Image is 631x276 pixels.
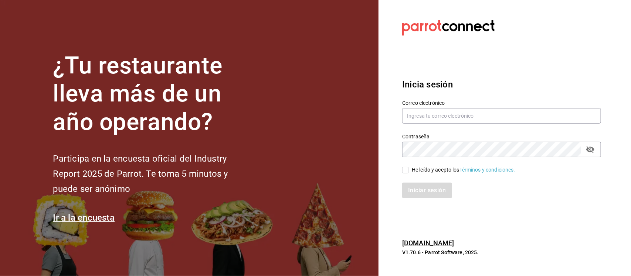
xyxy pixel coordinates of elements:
a: [DOMAIN_NAME] [402,239,454,247]
h3: Inicia sesión [402,78,601,91]
h1: ¿Tu restaurante lleva más de un año operando? [53,52,252,137]
a: Ir a la encuesta [53,213,115,223]
h2: Participa en la encuesta oficial del Industry Report 2025 de Parrot. Te toma 5 minutos y puede se... [53,151,252,196]
label: Contraseña [402,134,601,139]
label: Correo electrónico [402,100,601,106]
button: passwordField [584,143,597,156]
div: He leído y acepto los [412,166,515,174]
input: Ingresa tu correo electrónico [402,108,601,124]
a: Términos y condiciones. [459,167,515,173]
p: V1.70.6 - Parrot Software, 2025. [402,249,601,256]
